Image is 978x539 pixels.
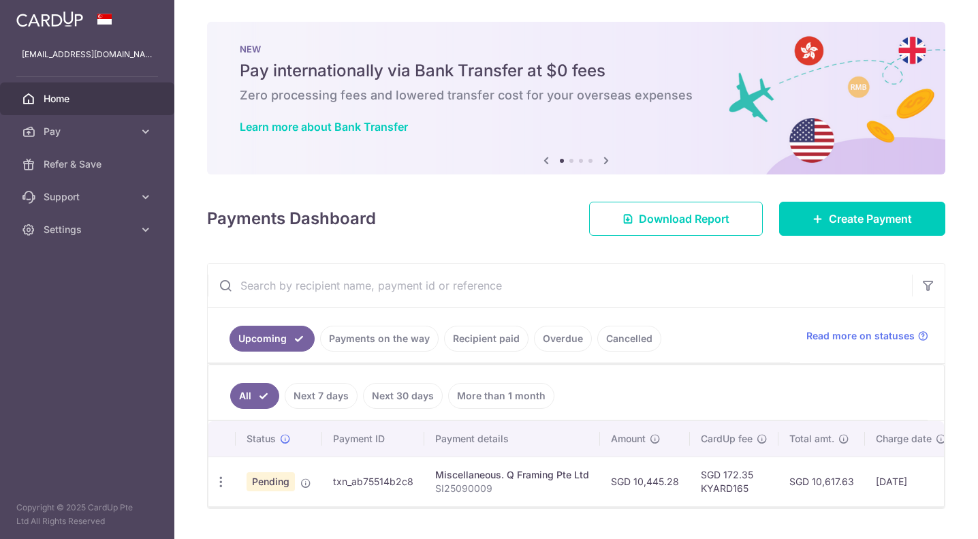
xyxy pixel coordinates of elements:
[876,432,932,446] span: Charge date
[806,329,928,343] a: Read more on statuses
[207,22,945,174] img: Bank transfer banner
[597,326,661,352] a: Cancelled
[865,457,958,506] td: [DATE]
[322,457,424,506] td: txn_ab75514b2c8
[435,482,589,495] p: SI25090009
[240,44,913,55] p: NEW
[22,48,153,61] p: [EMAIL_ADDRESS][DOMAIN_NAME]
[230,326,315,352] a: Upcoming
[363,383,443,409] a: Next 30 days
[806,329,915,343] span: Read more on statuses
[247,432,276,446] span: Status
[44,157,133,171] span: Refer & Save
[240,60,913,82] h5: Pay internationally via Bank Transfer at $0 fees
[690,457,778,506] td: SGD 172.35 KYARD165
[44,125,133,138] span: Pay
[778,457,865,506] td: SGD 10,617.63
[44,190,133,204] span: Support
[789,432,834,446] span: Total amt.
[448,383,554,409] a: More than 1 month
[600,457,690,506] td: SGD 10,445.28
[829,211,912,227] span: Create Payment
[16,11,83,27] img: CardUp
[779,202,945,236] a: Create Payment
[240,120,408,134] a: Learn more about Bank Transfer
[320,326,439,352] a: Payments on the way
[240,87,913,104] h6: Zero processing fees and lowered transfer cost for your overseas expenses
[701,432,753,446] span: CardUp fee
[639,211,729,227] span: Download Report
[444,326,529,352] a: Recipient paid
[230,383,279,409] a: All
[247,472,295,491] span: Pending
[44,223,133,236] span: Settings
[424,421,600,457] th: Payment details
[534,326,592,352] a: Overdue
[611,432,646,446] span: Amount
[207,206,376,231] h4: Payments Dashboard
[208,264,912,307] input: Search by recipient name, payment id or reference
[589,202,763,236] a: Download Report
[322,421,424,457] th: Payment ID
[435,468,589,482] div: Miscellaneous. Q Framing Pte Ltd
[285,383,358,409] a: Next 7 days
[44,92,133,106] span: Home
